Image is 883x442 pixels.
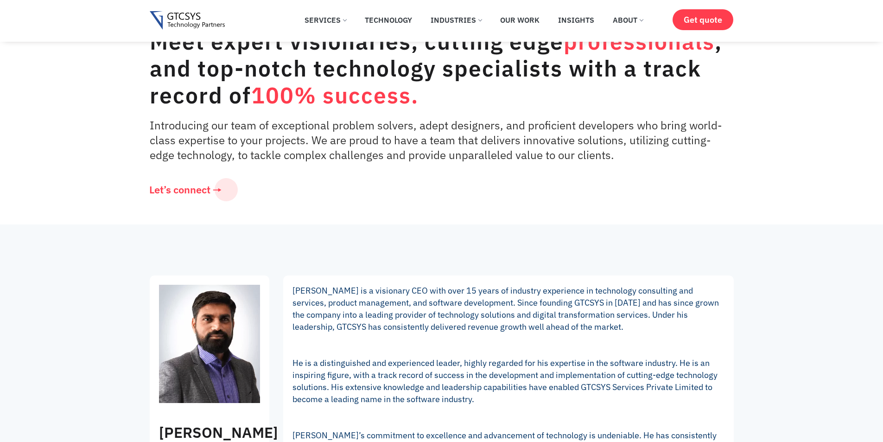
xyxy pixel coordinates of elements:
[159,423,260,442] h3: [PERSON_NAME]
[251,81,419,109] span: 100% success.
[684,15,722,25] span: Get quote
[150,118,729,162] p: Introducing our team of exceptional problem solvers, adept designers, and proficient developers w...
[424,10,489,30] a: Industries
[551,10,601,30] a: Insights
[673,9,733,30] a: Get quote
[358,10,419,30] a: Technology
[136,178,238,201] a: Let’s connect
[298,10,353,30] a: Services
[150,28,729,109] div: Meet expert visionaries, cutting edge , and top-notch technology specialists with a track record of
[150,11,225,30] img: Gtcsys logo
[159,285,260,403] img: Mukesh Lagadhir CEO of GTCSYS Software Development Company
[493,10,546,30] a: Our Work
[149,185,210,195] span: Let’s connect
[606,10,650,30] a: About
